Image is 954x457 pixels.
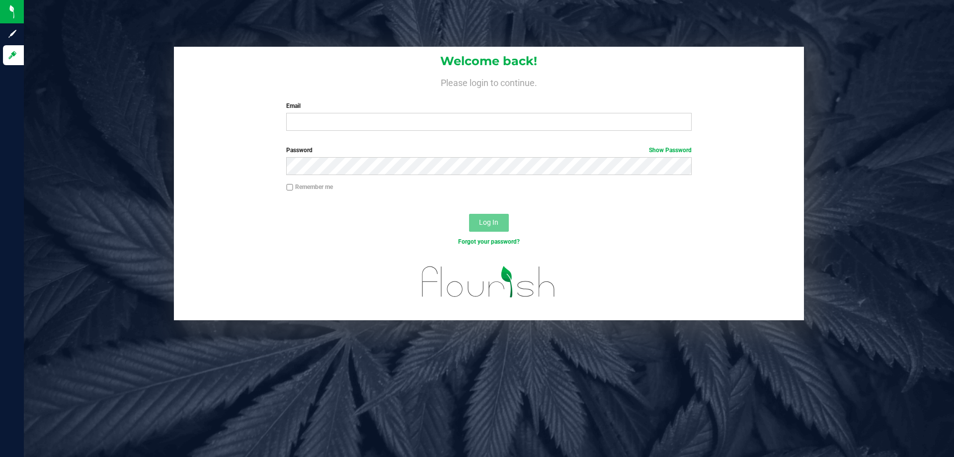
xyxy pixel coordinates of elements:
[286,184,293,191] input: Remember me
[479,218,498,226] span: Log In
[286,183,333,191] label: Remember me
[649,147,692,154] a: Show Password
[458,238,520,245] a: Forgot your password?
[286,147,313,154] span: Password
[410,257,567,307] img: flourish_logo.svg
[469,214,509,232] button: Log In
[174,55,804,68] h1: Welcome back!
[7,29,17,39] inline-svg: Sign up
[286,101,691,110] label: Email
[7,50,17,60] inline-svg: Log in
[174,76,804,88] h4: Please login to continue.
